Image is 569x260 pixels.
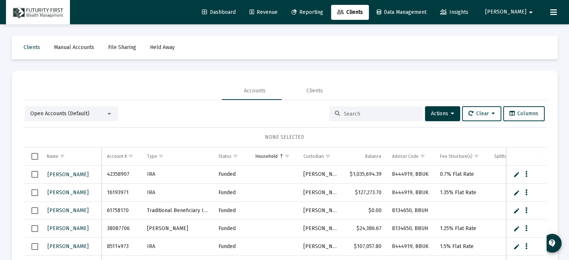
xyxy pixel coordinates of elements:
span: Actions [431,110,454,117]
div: Select row [31,171,38,178]
span: Show filter options for column 'Custodian' [325,153,331,159]
span: Revenue [250,9,278,15]
div: Type [147,153,157,159]
td: [PERSON_NAME] [142,220,213,238]
div: Clients [306,87,323,95]
div: Funded [218,171,245,178]
a: Clients [18,40,46,55]
td: Column Custodian [298,147,344,165]
td: 42358907 [102,166,141,184]
span: [PERSON_NAME] [48,189,89,196]
span: Show filter options for column 'Household' [284,153,290,159]
div: Status [218,153,232,159]
td: 16193971 [102,184,141,202]
div: Name [47,153,58,159]
a: Manual Accounts [48,40,100,55]
td: 8444919, BBUK [387,166,435,184]
a: Edit [513,189,520,196]
td: 1.5% Flat Rate [435,238,489,256]
span: [PERSON_NAME] [48,171,89,178]
td: 8134650, BBUH [387,202,435,220]
td: Column Household [250,147,298,165]
td: $24,386.67 [344,220,387,238]
mat-icon: arrow_drop_down [526,5,535,20]
td: Column Name [42,147,102,165]
a: [PERSON_NAME] [47,241,89,252]
button: Clear [462,106,501,121]
span: [PERSON_NAME] [485,9,526,15]
td: 0.7% Flat Rate [435,166,489,184]
a: [PERSON_NAME] [47,205,89,216]
input: Search [344,111,417,117]
div: Select row [31,225,38,232]
td: 61758170 [102,202,141,220]
div: NONE SELECTED [29,134,541,141]
td: Column Splitter(s) [489,147,535,165]
span: Clients [337,9,363,15]
span: Clients [24,44,40,51]
span: Show filter options for column 'Status' [233,153,238,159]
div: Funded [218,243,245,250]
button: Columns [503,106,545,121]
td: 85114973 [102,238,141,256]
span: Data Management [377,9,426,15]
div: Advisor Code [392,153,419,159]
a: Edit [513,243,520,250]
td: Column Type [142,147,213,165]
td: Traditional Beneficiary Ira [142,202,213,220]
td: [PERSON_NAME] [298,202,344,220]
a: File Sharing [102,40,142,55]
img: Dashboard [12,5,64,20]
span: [PERSON_NAME] [48,243,89,250]
div: Select row [31,207,38,214]
div: Funded [218,225,245,232]
span: Manual Accounts [54,44,94,51]
div: Select all [31,153,38,160]
div: Select row [31,189,38,196]
div: Splitter(s) [494,153,514,159]
td: 8134650, BBUH [387,220,435,238]
a: Edit [513,225,520,232]
a: Dashboard [196,5,242,20]
td: IRA [142,166,213,184]
span: Open Accounts (Default) [30,110,89,117]
td: 8444919, BBUK [387,238,435,256]
a: [PERSON_NAME] [47,223,89,234]
div: Account # [107,153,127,159]
span: Show filter options for column 'Fee Structure(s)' [474,153,479,159]
a: Insights [434,5,474,20]
span: File Sharing [108,44,136,51]
span: [PERSON_NAME] [48,225,89,232]
span: Reporting [291,9,323,15]
a: Held Away [144,40,181,55]
td: 1.25% Flat Rate [435,220,489,238]
td: [PERSON_NAME] [298,184,344,202]
td: $127,273.70 [344,184,387,202]
td: IRA [142,238,213,256]
mat-icon: contact_support [548,239,557,248]
a: Edit [513,207,520,214]
div: Funded [218,189,245,196]
a: Revenue [244,5,284,20]
a: Edit [513,171,520,178]
a: [PERSON_NAME] [47,187,89,198]
td: [PERSON_NAME] [298,220,344,238]
td: Column Account # [102,147,141,165]
div: Select row [31,243,38,250]
span: Columns [510,110,538,117]
div: Fee Structure(s) [440,153,472,159]
span: Show filter options for column 'Name' [59,153,65,159]
td: 1.35% Flat Rate [435,184,489,202]
span: Dashboard [202,9,236,15]
div: Balance [365,153,382,159]
span: Show filter options for column 'Type' [158,153,164,159]
td: Column Status [213,147,250,165]
td: 8444919, BBUK [387,184,435,202]
td: $0.00 [344,202,387,220]
span: Clear [468,110,495,117]
a: Clients [331,5,369,20]
div: Funded [218,207,245,214]
button: Actions [425,106,460,121]
td: Column Advisor Code [387,147,435,165]
a: Reporting [285,5,329,20]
